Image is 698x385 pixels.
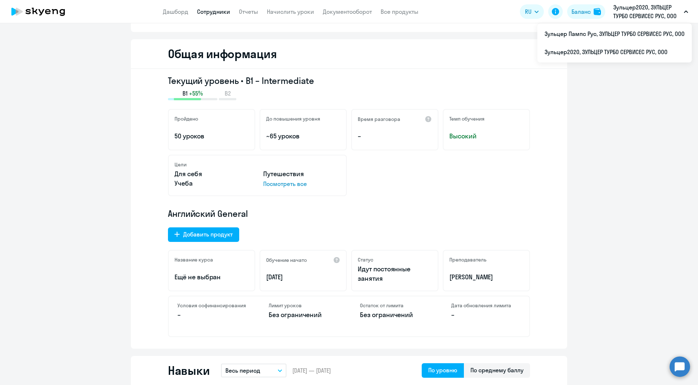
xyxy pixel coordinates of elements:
[197,8,230,15] a: Сотрудники
[263,179,340,188] p: Посмотреть все
[177,310,247,320] p: –
[168,227,239,242] button: Добавить продукт
[358,256,373,263] h5: Статус
[168,75,530,86] h3: Текущий уровень • B1 – Intermediate
[525,7,531,16] span: RU
[567,4,605,19] button: Балансbalance
[451,302,521,309] h4: Дата обновления лимита
[263,169,340,179] p: Путешествия
[267,8,314,15] a: Начислить уроки
[182,89,188,97] span: B1
[594,8,601,15] img: balance
[239,8,258,15] a: Отчеты
[174,179,252,188] p: Учеба
[269,302,338,309] h4: Лимит уроков
[174,131,249,141] p: 50 уроков
[428,366,457,374] div: По уровню
[266,257,307,263] h5: Обучение начато
[168,208,248,219] span: Английский General
[360,302,429,309] h4: Остаток от лимита
[225,89,231,97] span: B2
[358,264,432,283] p: Идут постоянные занятия
[358,116,400,122] h5: Время разговора
[221,364,286,377] button: Весь период
[537,23,692,62] ul: RU
[174,115,198,122] h5: Пройдено
[451,310,521,320] p: –
[189,89,203,97] span: +55%
[177,302,247,309] h4: Условия софинансирования
[449,131,523,141] span: Высокий
[449,272,523,282] p: [PERSON_NAME]
[163,8,188,15] a: Дашборд
[323,8,372,15] a: Документооборот
[449,115,485,122] h5: Темп обучения
[168,46,277,61] h2: Общая информация
[174,256,213,263] h5: Название курса
[174,161,186,168] h5: Цели
[571,7,591,16] div: Баланс
[292,366,331,374] span: [DATE] — [DATE]
[168,363,209,378] h2: Навыки
[266,115,320,122] h5: До повышения уровня
[266,272,340,282] p: [DATE]
[266,131,340,141] p: ~65 уроков
[358,131,432,141] p: –
[183,230,233,239] div: Добавить продукт
[610,3,692,20] button: Зульцер2020, ЗУЛЬЦЕР ТУРБО СЕРВИСЕС РУС, ООО
[449,256,486,263] h5: Преподаватель
[269,310,338,320] p: Без ограничений
[381,8,418,15] a: Все продукты
[470,366,523,374] div: По среднему баллу
[520,4,544,19] button: RU
[613,3,681,20] p: Зульцер2020, ЗУЛЬЦЕР ТУРБО СЕРВИСЕС РУС, ООО
[225,366,260,375] p: Весь период
[174,272,249,282] p: Ещё не выбран
[360,310,429,320] p: Без ограничений
[174,169,252,179] p: Для себя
